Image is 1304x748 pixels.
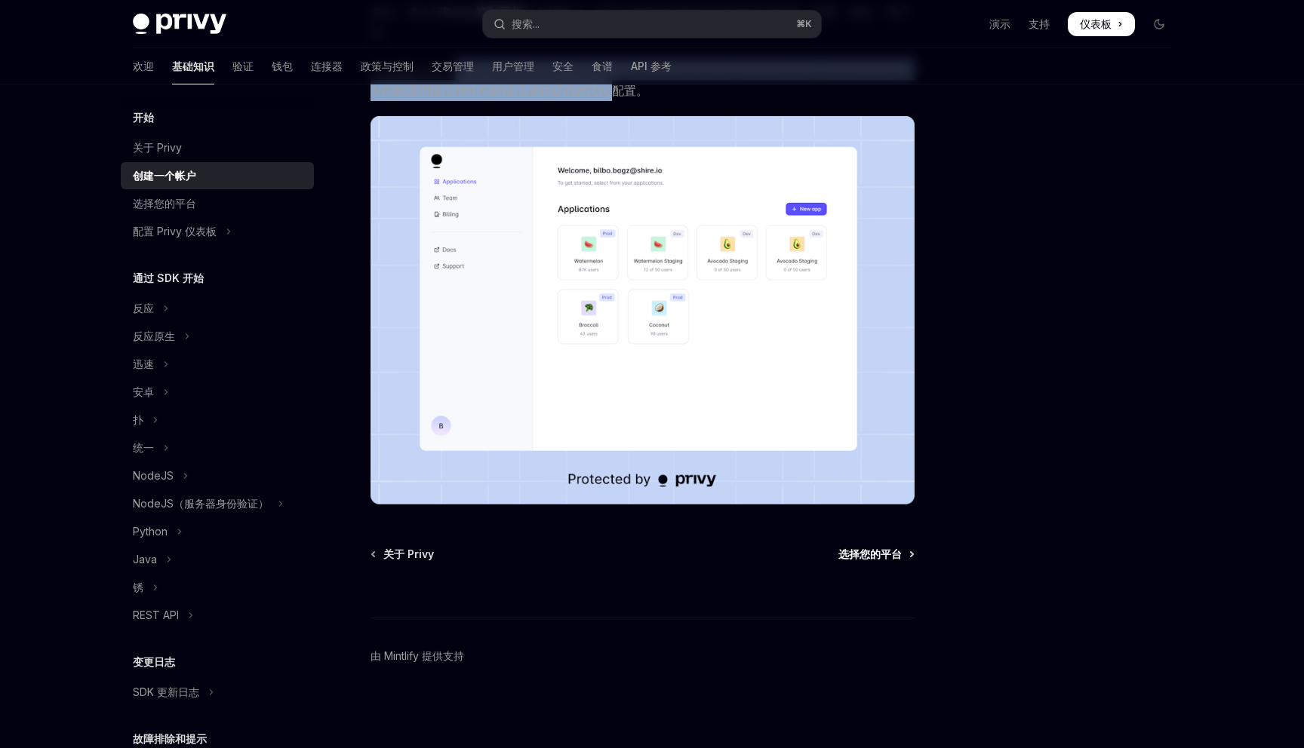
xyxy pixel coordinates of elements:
a: 交易管理 [432,48,474,84]
font: 支持 [1029,17,1050,30]
button: 切换 Swift 部分 [121,351,314,378]
font: 扑 [133,413,143,426]
a: API 参考 [631,48,672,84]
a: 由 Mintlify 提供支持 [371,648,464,664]
button: 切换 React 部分 [121,295,314,322]
font: 锈 [133,581,143,593]
font: 交易管理 [432,60,474,72]
font: 欢迎 [133,60,154,72]
a: 食谱 [592,48,613,84]
img: 深色标志 [133,14,226,35]
font: 用户管理 [492,60,534,72]
a: 政策与控制 [361,48,414,84]
a: 选择您的平台 [838,547,913,562]
font: 安卓 [133,385,154,398]
font: 食谱 [592,60,613,72]
a: 安全 [552,48,574,84]
button: 切换 Flutter 部分 [121,406,314,434]
font: REST API [133,609,179,621]
font: 选择您的平台 [838,547,902,560]
a: 仪表板 [1068,12,1135,36]
font: 关于 Privy [133,141,182,154]
font: 仪表板 [1080,17,1112,30]
font: NodeJS [133,469,174,482]
button: 切换 Rust 部分 [121,574,314,601]
font: NodeJS（服务器身份验证） [133,497,269,510]
font: 统一 [133,441,154,454]
a: 支持 [1029,17,1050,32]
font: 安全 [552,60,574,72]
font: ⌘ [796,18,805,29]
font: 连接器 [311,60,343,72]
font: Python [133,525,168,538]
a: 基础知识 [172,48,214,84]
font: K [805,18,812,29]
font: 反应原生 [133,330,175,342]
a: 创建一个帐户 [121,162,314,189]
font: API 参考 [631,60,672,72]
img: 图片/Dash.png [371,116,915,504]
button: 切换 REST API 部分 [121,602,314,629]
font: 钱包 [272,60,293,72]
font: Java [133,553,157,566]
font: 选择您的平台 [133,197,196,210]
button: 切换配置 Privy 仪表板部分 [121,218,314,245]
button: 切换 Python 部分 [121,518,314,545]
font: SDK 更新日志 [133,685,199,698]
font: 故障排除和提示 [133,732,207,745]
button: 打开搜索 [483,11,821,38]
a: 关于 Privy [372,547,434,562]
a: 关于 Privy [121,134,314,161]
font: 变更日志 [133,655,175,668]
button: 切换 NodeJS 部分 [121,462,314,489]
font: 通过 SDK 开始 [133,271,204,284]
button: 切换 SDK 变更日志部分 [121,679,314,706]
button: 切换 Unity 部分 [121,434,314,461]
font: 开始 [133,111,154,124]
font: 验证 [232,60,254,72]
a: 钱包 [272,48,293,84]
font: 创建一个帐户 [133,169,196,182]
button: 切换暗模式 [1147,12,1171,36]
a: 选择您的平台 [121,190,314,217]
font: 搜索... [512,17,540,30]
font: 政策与控制 [361,60,414,72]
button: 切换 NodeJS（服务器身份验证）部分 [121,490,314,517]
a: 连接器 [311,48,343,84]
a: 欢迎 [133,48,154,84]
a: 演示 [989,17,1010,32]
font: 配置 Privy 仪表板 [133,225,217,238]
button: 切换 Java 部分 [121,546,314,573]
a: 验证 [232,48,254,84]
a: 用户管理 [492,48,534,84]
font: 基础知识 [172,60,214,72]
font: 反应 [133,302,154,314]
button: 切换 React Native 部分 [121,323,314,350]
font: 演示 [989,17,1010,30]
font: 由 Mintlify 提供支持 [371,649,464,662]
font: 关于 Privy [383,547,434,560]
button: 切换 Android 部分 [121,379,314,406]
font: 迅速 [133,357,154,370]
